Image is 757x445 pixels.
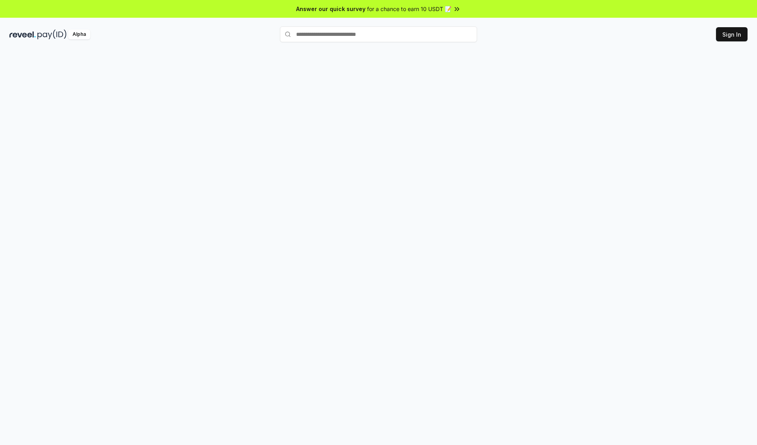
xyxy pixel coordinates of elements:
img: pay_id [37,30,67,39]
div: Alpha [68,30,90,39]
img: reveel_dark [9,30,36,39]
span: Answer our quick survey [296,5,365,13]
span: for a chance to earn 10 USDT 📝 [367,5,451,13]
button: Sign In [716,27,748,41]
